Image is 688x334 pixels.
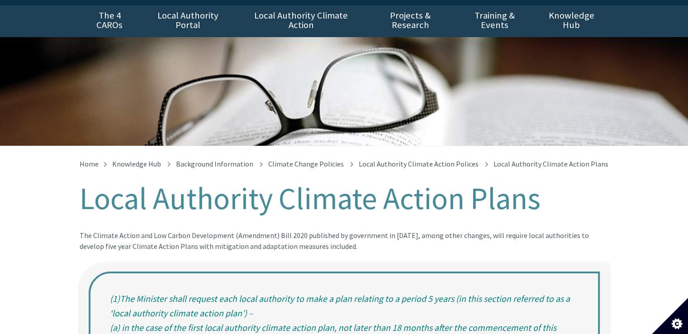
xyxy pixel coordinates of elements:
a: Training & Events [455,5,534,37]
h1: Local Authority Climate Action Plans [80,182,609,215]
button: Set cookie preferences [652,298,688,334]
a: Knowledge Hub [534,5,608,37]
a: Knowledge Hub [112,159,161,168]
a: Local Authority Climate Action [237,5,365,37]
a: Local Authority Climate Action Polices [359,159,479,168]
a: Climate Change Policies [268,159,344,168]
div: The Climate Action and Low Carbon Development (Amendment) Bill 2020 published by government in [D... [80,230,609,252]
a: Home [80,159,99,168]
a: Local Authority Portal [140,5,237,37]
a: Projects & Research [365,5,455,37]
a: Background Information [176,159,253,168]
a: The 4 CAROs [80,5,140,37]
span: Local Authority Climate Action Plans [493,159,608,168]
